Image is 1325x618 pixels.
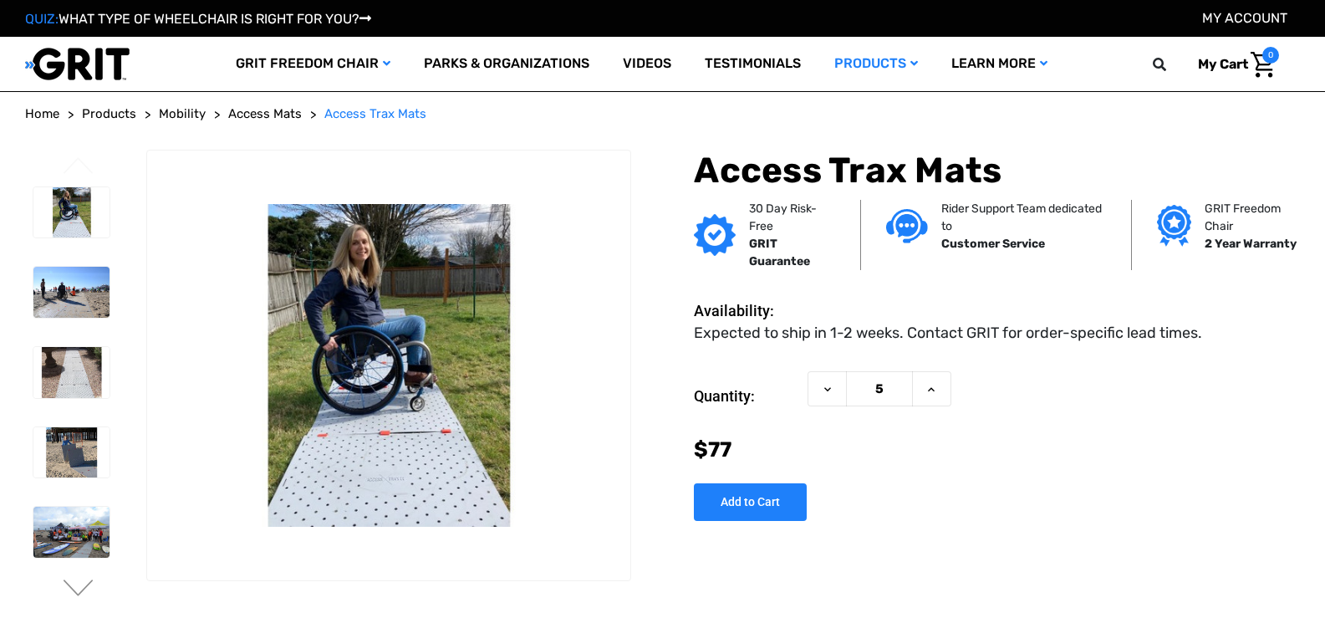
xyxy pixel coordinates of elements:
p: GRIT Freedom Chair [1205,200,1306,235]
strong: 2 Year Warranty [1205,237,1297,251]
span: QUIZ: [25,11,59,27]
span: My Cart [1198,56,1248,72]
label: Quantity: [694,371,799,421]
strong: Customer Service [941,237,1045,251]
span: 0 [1262,47,1279,64]
h1: Access Trax Mats [694,150,1300,192]
input: Add to Cart [694,483,807,521]
a: Access Mats [228,105,302,124]
img: GRIT All-Terrain Wheelchair and Mobility Equipment [25,47,130,81]
img: Access Trax Mats [33,347,110,398]
a: QUIZ:WHAT TYPE OF WHEELCHAIR IS RIGHT FOR YOU? [25,11,371,27]
span: Access Mats [228,106,302,121]
span: Home [25,106,59,121]
img: GRIT Guarantee [694,214,736,256]
dd: Expected to ship in 1-2 weeks. Contact GRIT for order-specific lead times. [694,322,1202,345]
a: Testimonials [688,37,818,91]
img: Customer service [886,209,928,243]
a: Mobility [159,105,206,124]
a: Learn More [935,37,1064,91]
a: Parks & Organizations [407,37,606,91]
img: Grit freedom [1157,205,1191,247]
img: Access Trax Mats [33,187,110,238]
img: Access Trax Mats [33,507,110,558]
span: Mobility [159,106,206,121]
a: Products [818,37,935,91]
input: Search [1160,47,1185,82]
strong: GRIT Guarantee [749,237,810,268]
nav: Breadcrumb [25,105,1300,124]
p: 30 Day Risk-Free [749,200,835,235]
span: Access Trax Mats [324,106,426,121]
a: GRIT Freedom Chair [219,37,407,91]
dt: Availability: [694,299,799,322]
a: Home [25,105,59,124]
a: Account [1202,10,1287,26]
a: Access Trax Mats [324,105,426,124]
img: Cart [1251,52,1275,78]
button: Go to slide 6 of 6 [61,157,96,177]
img: Access Trax Mats [33,267,110,318]
span: $77 [694,437,731,462]
img: Access Trax Mats [33,427,110,478]
button: Go to slide 2 of 6 [61,580,96,600]
img: Access Trax Mats [147,204,630,527]
p: Rider Support Team dedicated to [941,200,1106,235]
a: Products [82,105,136,124]
a: Cart with 0 items [1185,47,1279,82]
a: Videos [606,37,688,91]
span: Products [82,106,136,121]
